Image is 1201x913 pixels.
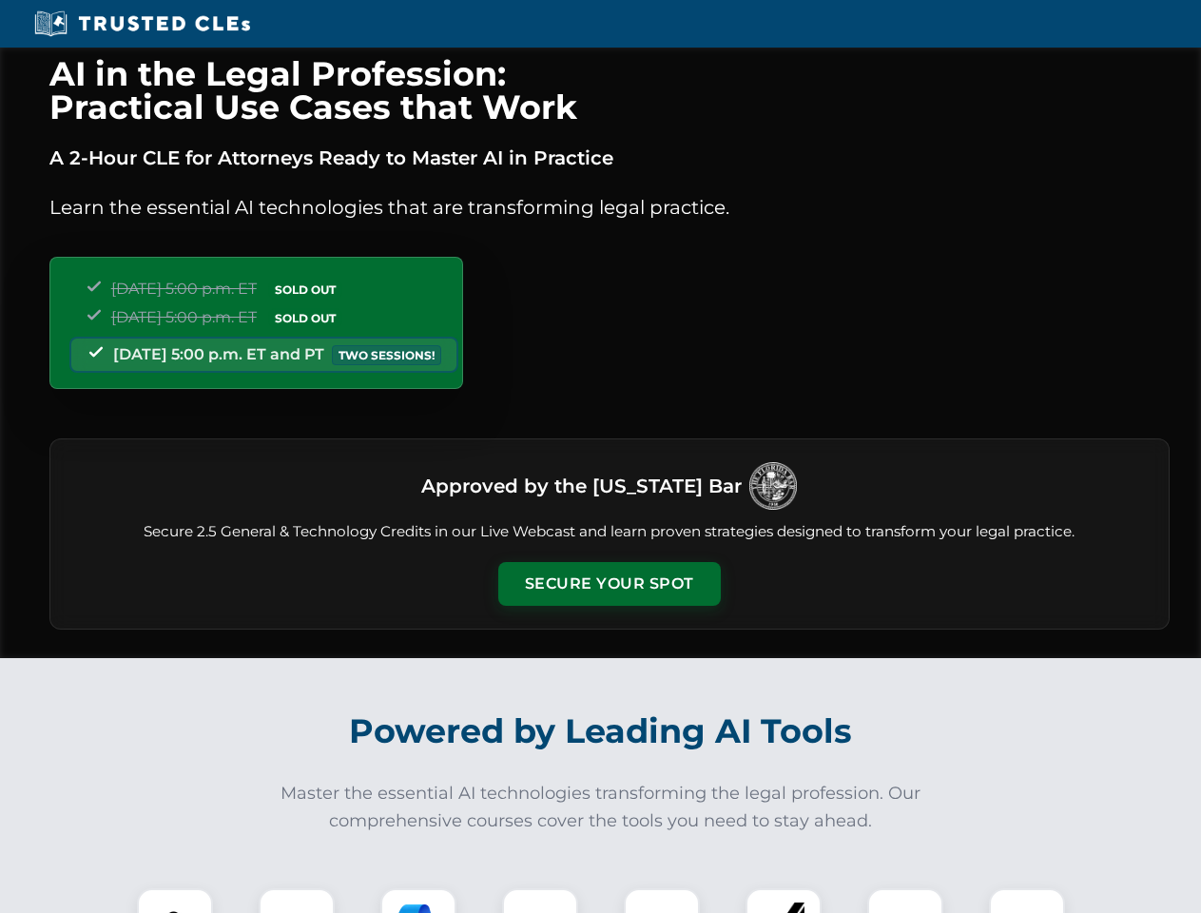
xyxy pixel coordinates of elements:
p: A 2-Hour CLE for Attorneys Ready to Master AI in Practice [49,143,1170,173]
img: Logo [749,462,797,510]
span: SOLD OUT [268,308,342,328]
span: SOLD OUT [268,280,342,300]
span: [DATE] 5:00 p.m. ET [111,308,257,326]
span: [DATE] 5:00 p.m. ET [111,280,257,298]
h1: AI in the Legal Profession: Practical Use Cases that Work [49,57,1170,124]
p: Secure 2.5 General & Technology Credits in our Live Webcast and learn proven strategies designed ... [73,521,1146,543]
p: Learn the essential AI technologies that are transforming legal practice. [49,192,1170,223]
button: Secure Your Spot [498,562,721,606]
p: Master the essential AI technologies transforming the legal profession. Our comprehensive courses... [268,780,934,835]
img: Trusted CLEs [29,10,256,38]
h3: Approved by the [US_STATE] Bar [421,469,742,503]
h2: Powered by Leading AI Tools [74,698,1128,765]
